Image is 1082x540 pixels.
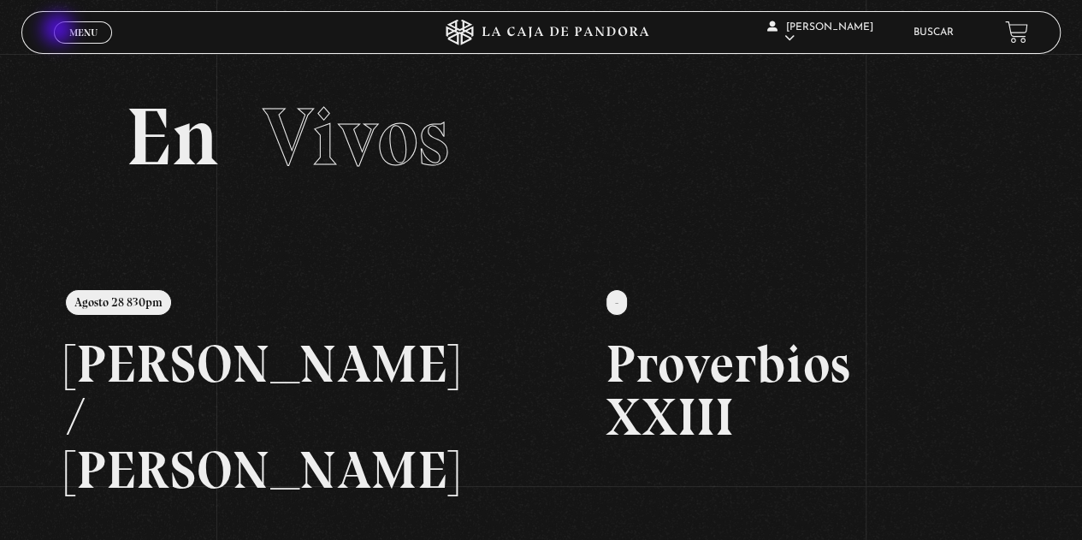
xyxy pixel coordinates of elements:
[69,27,98,38] span: Menu
[767,22,873,44] span: [PERSON_NAME]
[126,97,957,178] h2: En
[63,41,103,53] span: Cerrar
[1005,21,1028,44] a: View your shopping cart
[263,88,449,186] span: Vivos
[913,27,954,38] a: Buscar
